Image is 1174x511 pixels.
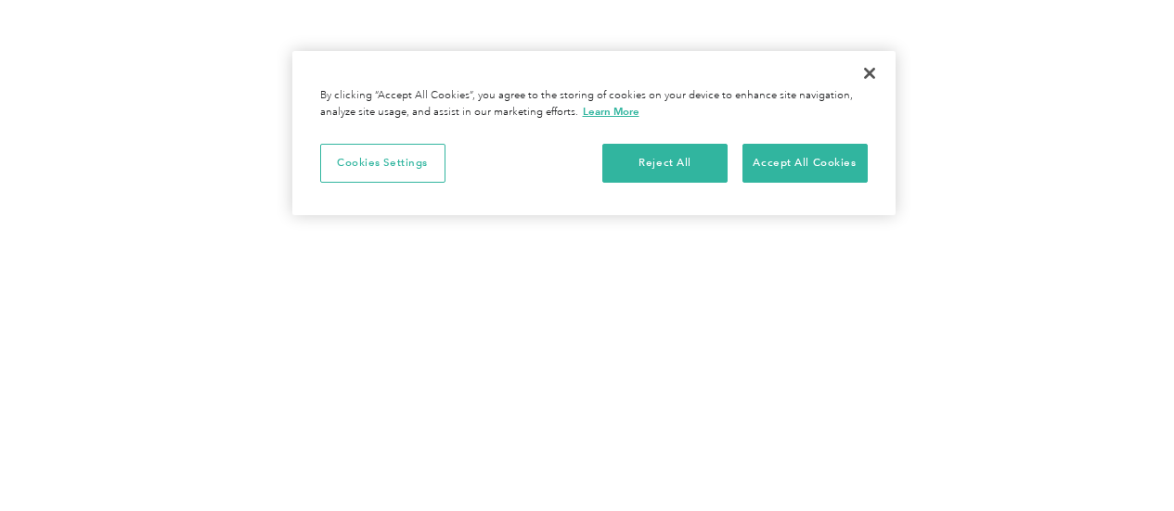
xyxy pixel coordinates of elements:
a: More information about your privacy, opens in a new tab [583,105,639,118]
button: Reject All [602,144,728,183]
div: By clicking “Accept All Cookies”, you agree to the storing of cookies on your device to enhance s... [320,88,868,121]
button: Close [849,53,890,94]
div: Cookie banner [292,51,896,215]
button: Accept All Cookies [742,144,868,183]
button: Cookies Settings [320,144,445,183]
div: Privacy [292,51,896,215]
